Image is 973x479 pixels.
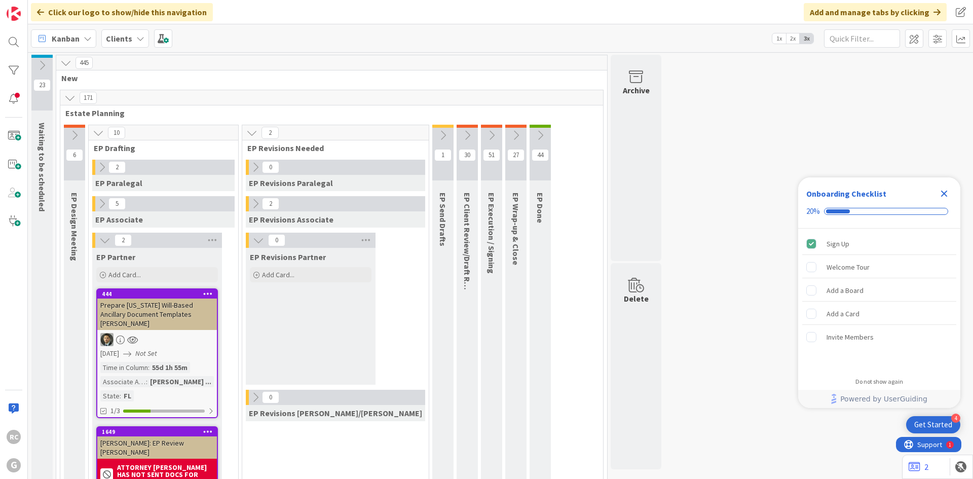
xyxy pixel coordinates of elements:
span: 0 [268,234,285,246]
div: Welcome Tour [827,261,870,273]
span: 44 [532,149,549,161]
div: Delete [624,292,649,305]
div: Add and manage tabs by clicking [804,3,947,21]
div: 1649 [102,428,217,435]
span: 445 [76,57,93,69]
span: 1 [434,149,452,161]
span: Add Card... [262,270,294,279]
span: EP Paralegal [95,178,142,188]
input: Quick Filter... [824,29,900,48]
img: CG [100,333,114,346]
span: EP Revisions Partner [250,252,326,262]
span: Estate Planning [65,108,590,118]
span: 2 [261,127,279,139]
div: Do not show again [855,378,903,386]
div: Add a Board is incomplete. [802,279,956,302]
span: EP Partner [96,252,135,262]
div: FL [121,390,134,401]
div: 4 [951,414,960,423]
span: EP Client Review/Draft Review Meeting [462,193,472,335]
span: [DATE] [100,348,119,359]
i: Not Set [135,349,157,358]
div: Add a Board [827,284,864,297]
div: 1649 [97,427,217,436]
span: Powered by UserGuiding [840,393,927,405]
div: Add a Card is incomplete. [802,303,956,325]
div: Checklist Container [798,177,960,408]
div: 444 [102,290,217,298]
span: EP Revisions Paralegal [249,178,333,188]
span: EP Done [535,193,545,223]
span: 27 [507,149,525,161]
span: Waiting to be scheduled [37,123,47,211]
div: Checklist items [798,229,960,371]
div: Open Get Started checklist, remaining modules: 4 [906,416,960,433]
span: EP Revisions Needed [247,143,416,153]
div: RC [7,430,21,444]
a: Powered by UserGuiding [803,390,955,408]
div: Close Checklist [936,186,952,202]
span: 171 [80,92,97,104]
div: 444 [97,289,217,299]
div: [PERSON_NAME] ... [147,376,214,387]
div: 55d 1h 55m [149,362,190,373]
span: EP Wrap-up & Close [511,193,521,265]
div: [PERSON_NAME]: EP Review [PERSON_NAME] [97,436,217,459]
div: Onboarding Checklist [806,188,886,200]
span: 2 [108,161,126,173]
span: 10 [108,127,125,139]
div: Associate Assigned [100,376,146,387]
div: 444Prepare [US_STATE] Will-Based Ancillary Document Templates [PERSON_NAME] [97,289,217,330]
span: EP Execution / Signing [486,193,497,274]
div: Add a Card [827,308,859,320]
span: 30 [459,149,476,161]
span: : [148,362,149,373]
div: CG [97,333,217,346]
div: G [7,458,21,472]
span: : [120,390,121,401]
span: EP Revisions Brad/Jonas [249,408,422,418]
span: Kanban [52,32,80,45]
span: 2 [262,198,279,210]
span: New [61,73,594,83]
b: Clients [106,33,132,44]
span: 3x [800,33,813,44]
span: 6 [66,149,83,161]
span: : [146,376,147,387]
div: Time in Column [100,362,148,373]
div: 20% [806,207,820,216]
div: Checklist progress: 20% [806,207,952,216]
span: EP Associate [95,214,143,225]
span: 0 [262,161,279,173]
a: 2 [909,461,928,473]
div: Invite Members is incomplete. [802,326,956,348]
span: 51 [483,149,500,161]
span: Support [21,2,46,14]
div: State [100,390,120,401]
div: Welcome Tour is incomplete. [802,256,956,278]
span: 2x [786,33,800,44]
div: 1 [53,4,55,12]
span: 0 [262,391,279,403]
span: Add Card... [108,270,141,279]
span: EP Design Meeting [69,193,80,261]
span: 1/3 [110,406,120,416]
span: 1x [772,33,786,44]
span: 5 [108,198,126,210]
div: 1649[PERSON_NAME]: EP Review [PERSON_NAME] [97,427,217,459]
div: Get Started [914,420,952,430]
div: Invite Members [827,331,874,343]
span: 2 [115,234,132,246]
div: Prepare [US_STATE] Will-Based Ancillary Document Templates [PERSON_NAME] [97,299,217,330]
div: Sign Up [827,238,849,250]
span: 23 [33,79,51,91]
img: Visit kanbanzone.com [7,7,21,21]
div: Click our logo to show/hide this navigation [31,3,213,21]
div: Footer [798,390,960,408]
div: Sign Up is complete. [802,233,956,255]
span: EP Send Drafts [438,193,448,246]
span: EP Drafting [94,143,226,153]
span: EP Revisions Associate [249,214,333,225]
div: Archive [623,84,650,96]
